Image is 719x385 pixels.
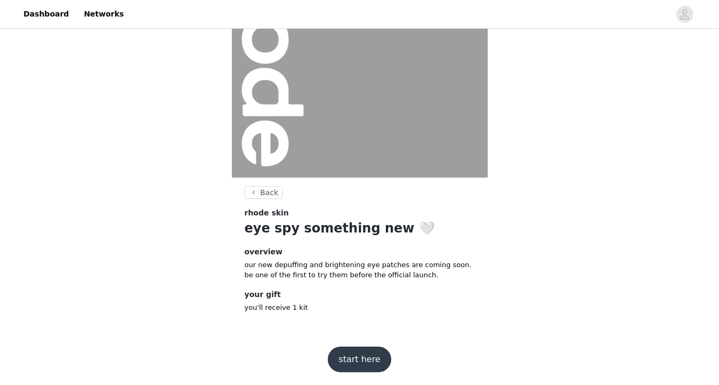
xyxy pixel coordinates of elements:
[245,219,475,238] h1: eye spy something new 🤍
[245,302,475,313] p: you'll receive 1 kit
[245,260,475,280] p: our new depuffing and brightening eye patches are coming soon. be one of the first to try them be...
[245,246,475,258] h4: overview
[77,2,130,26] a: Networks
[680,6,690,23] div: avatar
[245,289,475,300] h4: your gift
[328,347,391,372] button: start here
[245,207,289,219] span: rhode skin
[17,2,75,26] a: Dashboard
[245,186,283,199] button: Back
